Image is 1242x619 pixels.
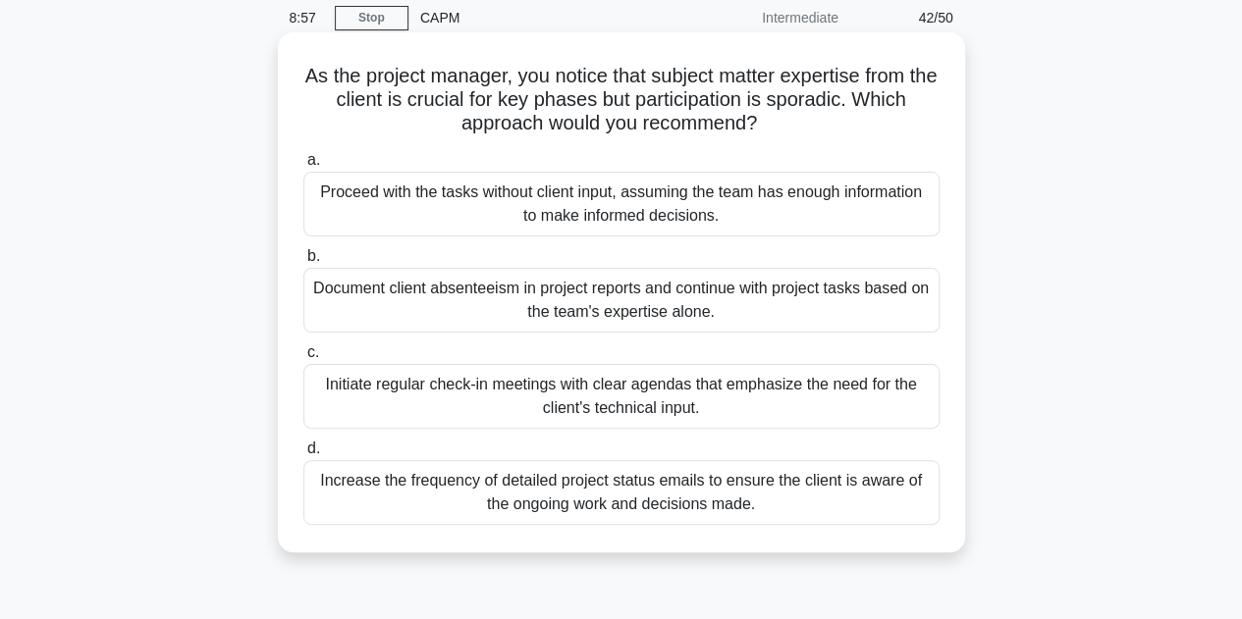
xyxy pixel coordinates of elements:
div: Increase the frequency of detailed project status emails to ensure the client is aware of the ong... [303,460,940,525]
span: c. [307,343,319,360]
h5: As the project manager, you notice that subject matter expertise from the client is crucial for k... [301,64,942,136]
span: d. [307,439,320,456]
div: Initiate regular check-in meetings with clear agendas that emphasize the need for the client's te... [303,364,940,429]
div: Proceed with the tasks without client input, assuming the team has enough information to make inf... [303,172,940,236]
div: Document client absenteeism in project reports and continue with project tasks based on the team'... [303,268,940,333]
span: b. [307,247,320,264]
span: a. [307,151,320,168]
a: Stop [335,6,408,30]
